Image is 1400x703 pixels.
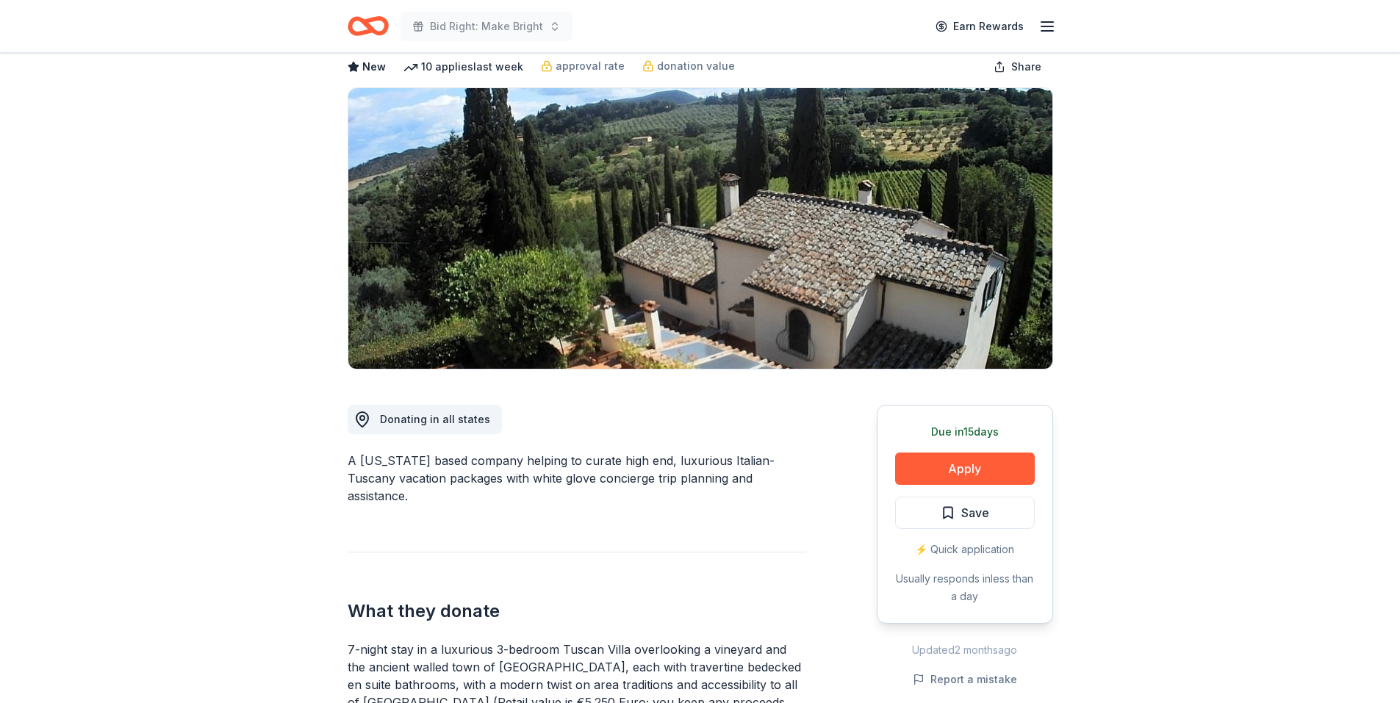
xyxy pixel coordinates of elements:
[348,599,806,623] h2: What they donate
[401,12,572,41] button: Bid Right: Make Bright
[380,413,490,425] span: Donating in all states
[348,88,1052,369] img: Image for Villa Sogni D’Oro
[348,452,806,505] div: A [US_STATE] based company helping to curate high end, luxurious Italian-Tuscany vacation package...
[895,541,1035,558] div: ⚡️ Quick application
[982,52,1053,82] button: Share
[541,57,625,75] a: approval rate
[642,57,735,75] a: donation value
[895,497,1035,529] button: Save
[895,453,1035,485] button: Apply
[430,18,543,35] span: Bid Right: Make Bright
[403,58,523,76] div: 10 applies last week
[961,503,989,522] span: Save
[362,58,386,76] span: New
[1011,58,1041,76] span: Share
[913,671,1017,688] button: Report a mistake
[348,9,389,43] a: Home
[895,423,1035,441] div: Due in 15 days
[877,641,1053,659] div: Updated 2 months ago
[657,57,735,75] span: donation value
[927,13,1033,40] a: Earn Rewards
[556,57,625,75] span: approval rate
[895,570,1035,605] div: Usually responds in less than a day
